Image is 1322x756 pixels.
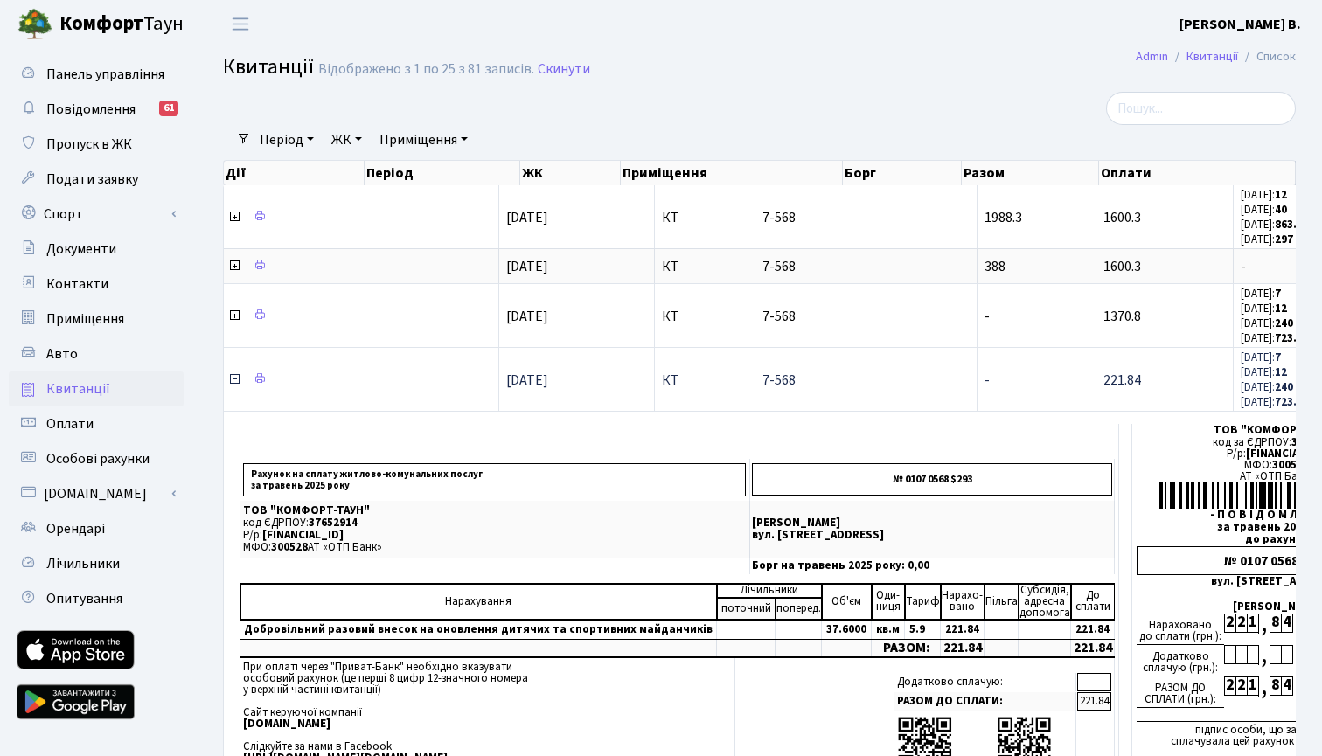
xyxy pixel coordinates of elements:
[59,10,143,38] b: Комфорт
[752,560,1112,572] p: Борг на травень 2025 року: 0,00
[9,441,184,476] a: Особові рахунки
[1241,379,1293,395] small: [DATE]:
[1103,371,1141,390] span: 221.84
[9,197,184,232] a: Спорт
[46,274,108,294] span: Контакти
[1275,364,1287,380] b: 12
[46,65,164,84] span: Панель управління
[243,463,746,496] p: Рахунок на сплату житлово-комунальних послуг за травень 2025 року
[1235,676,1247,696] div: 2
[59,10,184,39] span: Таун
[1247,676,1258,696] div: 1
[621,161,843,185] th: Приміщення
[1275,301,1287,316] b: 12
[941,584,985,620] td: Нарахо- вано
[46,135,132,154] span: Пропуск в ЖК
[243,716,330,732] b: [DOMAIN_NAME]
[1179,14,1301,35] a: [PERSON_NAME] В.
[9,406,184,441] a: Оплати
[843,161,962,185] th: Борг
[1137,614,1224,645] div: Нараховано до сплати (грн.):
[506,371,548,390] span: [DATE]
[309,515,358,531] span: 37652914
[717,598,776,620] td: поточний
[1258,645,1270,665] div: ,
[1275,350,1281,365] b: 7
[985,584,1019,620] td: Пільга
[1099,161,1296,185] th: Оплати
[9,162,184,197] a: Подати заявку
[1258,614,1270,634] div: ,
[46,379,110,399] span: Квитанції
[46,554,120,573] span: Лічильники
[46,309,124,329] span: Приміщення
[46,519,105,538] span: Орендарі
[9,371,184,406] a: Квитанції
[1179,15,1301,34] b: [PERSON_NAME] В.
[318,61,534,78] div: Відображено з 1 по 25 з 81 записів.
[506,257,548,276] span: [DATE]
[46,589,122,608] span: Опитування
[1241,364,1287,380] small: [DATE]:
[872,620,905,640] td: кв.м
[1106,92,1296,125] input: Пошук...
[1241,316,1293,331] small: [DATE]:
[46,239,116,259] span: Документи
[506,208,548,227] span: [DATE]
[776,598,822,620] td: поперед.
[1241,301,1287,316] small: [DATE]:
[1103,257,1141,276] span: 1600.3
[894,673,1076,691] td: Додатково сплачую:
[1275,232,1293,247] b: 297
[662,260,748,274] span: КТ
[1275,187,1287,203] b: 12
[1071,584,1115,620] td: До cплати
[1224,614,1235,633] div: 2
[1019,584,1071,620] td: Субсидія, адресна допомога
[1275,330,1303,346] b: 723.8
[506,307,548,326] span: [DATE]
[762,211,970,225] span: 7-568
[1241,350,1281,365] small: [DATE]:
[752,530,1112,541] p: вул. [STREET_ADDRESS]
[985,307,990,326] span: -
[762,260,970,274] span: 7-568
[1241,187,1287,203] small: [DATE]:
[243,517,746,529] p: код ЄДРПОУ:
[1270,614,1281,633] div: 8
[872,584,905,620] td: Оди- ниця
[46,449,150,468] span: Особові рахунки
[271,539,308,555] span: 300528
[1275,379,1293,395] b: 240
[822,584,872,620] td: Об'єм
[1275,217,1303,232] b: 863.3
[46,414,94,433] span: Оплати
[1241,217,1303,232] small: [DATE]:
[224,161,365,185] th: Дії
[941,620,985,640] td: 221.84
[46,170,138,189] span: Подати заявку
[962,161,1098,185] th: Разом
[762,373,970,387] span: 7-568
[752,517,1112,529] p: [PERSON_NAME]
[365,161,520,185] th: Період
[46,344,78,364] span: Авто
[243,542,746,553] p: МФО: АТ «ОТП Банк»
[1077,692,1111,711] td: 221.84
[243,530,746,541] p: Р/р:
[9,546,184,581] a: Лічильники
[1241,232,1293,247] small: [DATE]:
[1224,676,1235,696] div: 2
[9,57,184,92] a: Панель управління
[1110,38,1322,75] nav: breadcrumb
[1071,639,1115,657] td: 221.84
[262,527,344,543] span: [FINANCIAL_ID]
[9,302,184,336] a: Приміщення
[9,511,184,546] a: Орендарі
[324,125,369,155] a: ЖК
[1241,394,1303,410] small: [DATE]:
[1137,645,1224,676] div: Додатково сплачую (грн.):
[46,100,136,119] span: Повідомлення
[717,584,822,598] td: Лічильники
[17,7,52,42] img: logo.png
